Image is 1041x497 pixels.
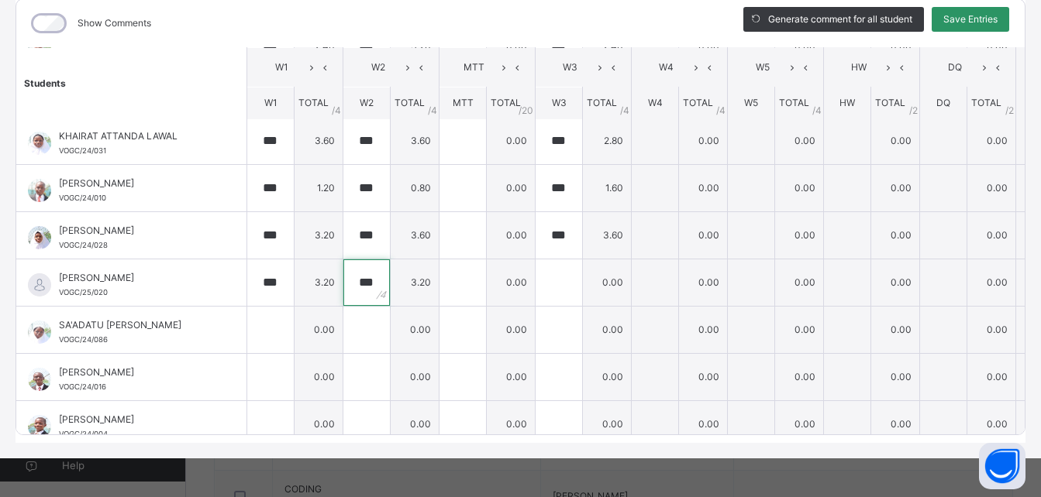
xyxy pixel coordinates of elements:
[59,430,108,438] span: VOGC/24/004
[395,97,425,108] span: TOTAL
[487,353,536,400] td: 0.00
[839,97,855,108] span: HW
[871,211,920,259] td: 0.00
[59,129,212,143] span: KHAIRAT ATTANDA LAWAL
[24,77,66,88] span: Students
[298,97,329,108] span: TOTAL
[487,306,536,353] td: 0.00
[583,400,632,447] td: 0.00
[620,103,629,117] span: / 4
[391,306,439,353] td: 0.00
[583,164,632,211] td: 1.60
[391,400,439,447] td: 0.00
[679,211,728,259] td: 0.00
[967,259,1016,306] td: 0.00
[967,164,1016,211] td: 0.00
[871,164,920,211] td: 0.00
[716,103,726,117] span: / 4
[487,400,536,447] td: 0.00
[679,259,728,306] td: 0.00
[768,12,912,26] span: Generate comment for all student
[775,353,824,400] td: 0.00
[391,211,439,259] td: 3.60
[583,259,632,306] td: 0.00
[679,353,728,400] td: 0.00
[59,382,106,391] span: VOGC/24/016
[59,224,212,238] span: [PERSON_NAME]
[453,97,474,108] span: MTT
[295,211,343,259] td: 3.20
[971,97,1001,108] span: TOTAL
[295,400,343,447] td: 0.00
[648,97,663,108] span: W4
[259,60,305,74] span: W1
[583,353,632,400] td: 0.00
[59,271,212,285] span: [PERSON_NAME]
[775,259,824,306] td: 0.00
[295,306,343,353] td: 0.00
[909,103,918,117] span: / 2
[59,335,108,344] span: VOGC/24/086
[775,117,824,164] td: 0.00
[871,353,920,400] td: 0.00
[59,318,212,332] span: SA'ADATU [PERSON_NAME]
[391,259,439,306] td: 3.20
[932,60,977,74] span: DQ
[487,211,536,259] td: 0.00
[391,353,439,400] td: 0.00
[59,413,212,427] span: [PERSON_NAME]
[979,443,1025,489] button: Open asap
[59,288,108,296] span: VOGC/25/020
[332,103,341,117] span: / 4
[836,60,881,74] span: HW
[28,368,51,391] img: VOGC_24_016.png
[943,12,998,26] span: Save Entries
[355,60,401,74] span: W2
[491,97,521,108] span: TOTAL
[391,117,439,164] td: 3.60
[739,60,785,74] span: W5
[779,97,809,108] span: TOTAL
[59,365,212,379] span: [PERSON_NAME]
[583,306,632,353] td: 0.00
[487,259,536,306] td: 0.00
[59,194,106,202] span: VOGC/24/010
[775,306,824,353] td: 0.00
[451,60,497,74] span: MTT
[679,400,728,447] td: 0.00
[28,273,51,296] img: default.svg
[775,164,824,211] td: 0.00
[519,103,533,117] span: / 20
[552,97,567,108] span: W3
[547,60,593,74] span: W3
[967,211,1016,259] td: 0.00
[679,164,728,211] td: 0.00
[28,179,51,202] img: VOGC_24_010.png
[583,117,632,164] td: 2.80
[487,117,536,164] td: 0.00
[28,320,51,344] img: VOGC_24_086.png
[28,132,51,155] img: VOGC_24_031.png
[487,164,536,211] td: 0.00
[59,146,106,155] span: VOGC/24/031
[391,164,439,211] td: 0.80
[775,211,824,259] td: 0.00
[295,259,343,306] td: 3.20
[59,177,212,190] span: [PERSON_NAME]
[78,16,151,30] label: Show Comments
[775,400,824,447] td: 0.00
[967,353,1016,400] td: 0.00
[295,353,343,400] td: 0.00
[967,117,1016,164] td: 0.00
[583,211,632,259] td: 3.60
[679,117,728,164] td: 0.00
[744,97,758,108] span: W5
[295,164,343,211] td: 1.20
[812,103,822,117] span: / 4
[875,97,905,108] span: TOTAL
[643,60,689,74] span: W4
[683,97,713,108] span: TOTAL
[871,117,920,164] td: 0.00
[871,306,920,353] td: 0.00
[1005,103,1014,117] span: / 2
